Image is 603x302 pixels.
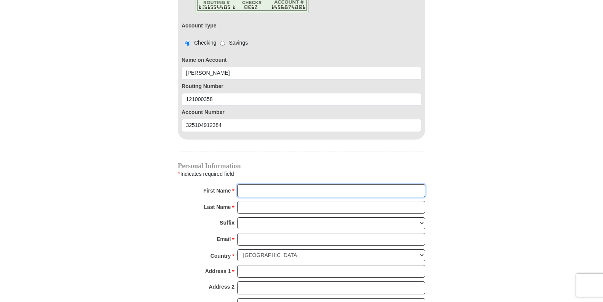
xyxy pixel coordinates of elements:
[178,169,425,179] div: Indicates required field
[204,202,231,212] strong: Last Name
[182,22,217,30] label: Account Type
[182,82,421,90] label: Routing Number
[182,108,421,116] label: Account Number
[182,39,248,47] div: Checking Savings
[182,56,421,64] label: Name on Account
[220,217,234,228] strong: Suffix
[209,281,234,292] strong: Address 2
[211,251,231,261] strong: Country
[203,185,231,196] strong: First Name
[217,234,231,244] strong: Email
[178,163,425,169] h4: Personal Information
[205,266,231,276] strong: Address 1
